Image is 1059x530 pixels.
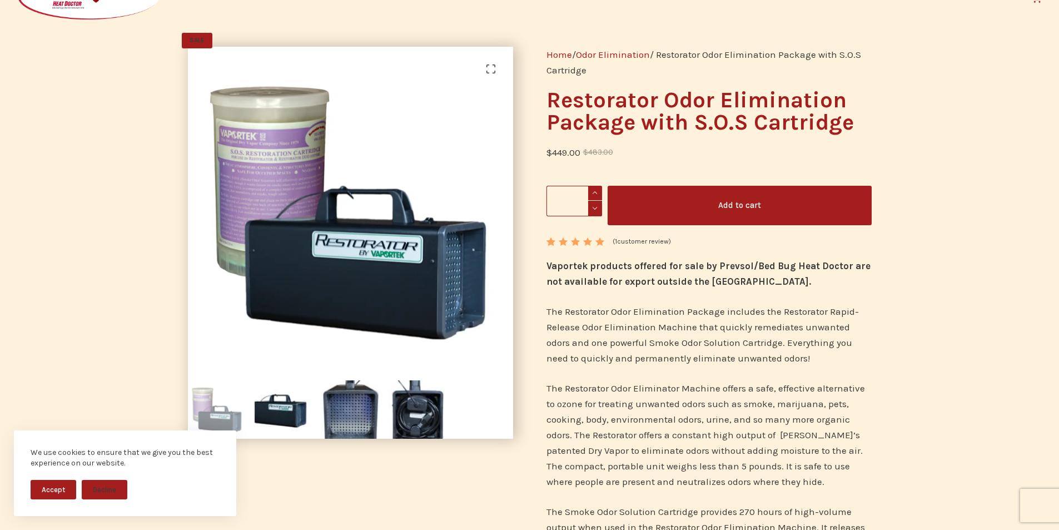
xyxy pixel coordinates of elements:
[546,380,872,489] p: The Restorator Odor Eliminator Machine offers a safe, effective alternative to ozone for treating...
[546,89,872,133] h1: Restorator Odor Elimination Package with S.O.S Cartridge
[546,147,552,158] span: $
[583,148,613,156] bdi: 483.00
[188,380,246,439] img: Restorator Rapid Release Odor Eliminator and Smoke Odor Solution Cartridge
[546,237,606,297] span: Rated out of 5 based on customer rating
[546,47,872,78] nav: Breadcrumb
[182,33,212,48] span: SALE
[608,186,872,225] button: Add to cart
[546,237,554,255] span: 1
[480,58,502,80] a: View full-screen image gallery
[546,186,602,216] input: Product quantity
[546,260,871,287] strong: Vaportek products offered for sale by Prevsol/Bed Bug Heat Doctor are not available for export ou...
[546,147,580,158] bdi: 449.00
[82,480,127,499] button: Decline
[255,380,313,439] img: Restorator Odor Elimination Package with S.O.S Cartridge - Image 2
[31,447,220,469] div: We use cookies to ensure that we give you the best experience on our website.
[546,237,606,246] div: Rated 5.00 out of 5
[615,237,617,245] span: 1
[576,49,650,60] a: Odor Elimination
[546,49,572,60] a: Home
[613,236,671,247] a: (1customer review)
[546,304,872,366] p: The Restorator Odor Elimination Package includes the Restorator Rapid-Release Odor Elimination Ma...
[321,380,380,439] img: Restorator Odor Elimination Package with S.O.S Cartridge - Image 3
[388,380,446,439] img: Restorator Odor Elimination Package with S.O.S Cartridge - Image 4
[9,4,42,38] button: Open LiveChat chat widget
[583,148,588,156] span: $
[31,480,76,499] button: Accept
